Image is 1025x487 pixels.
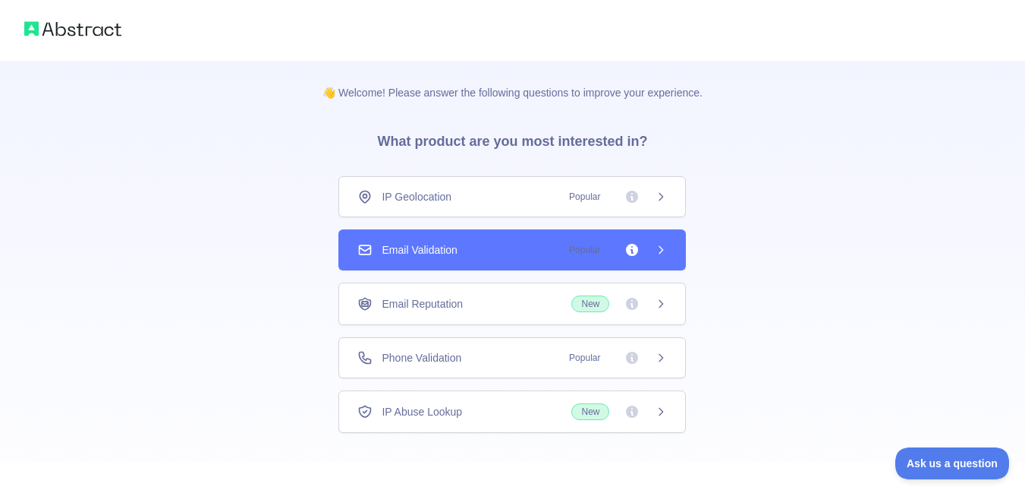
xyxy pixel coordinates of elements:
span: Phone Validation [382,350,461,365]
span: New [571,403,609,420]
span: Email Validation [382,242,457,258]
span: New [571,296,609,312]
span: Email Reputation [382,296,463,311]
span: IP Geolocation [382,189,451,204]
span: Popular [560,350,609,365]
h3: What product are you most interested in? [353,100,671,176]
p: 👋 Welcome! Please answer the following questions to improve your experience. [298,61,727,100]
span: IP Abuse Lookup [382,404,462,419]
span: Popular [560,189,609,204]
img: Abstract logo [24,18,121,40]
iframe: Toggle Customer Support [895,447,1010,479]
span: Popular [560,242,609,258]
